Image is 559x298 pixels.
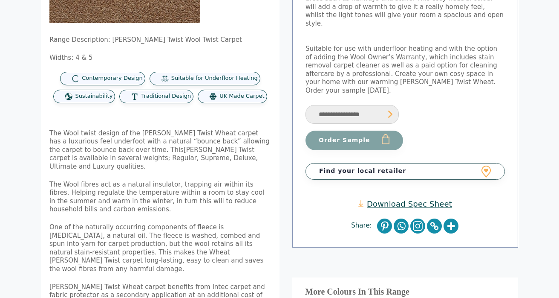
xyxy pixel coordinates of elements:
a: Find your local retailer [305,163,505,179]
p: The Wool fibres act as a natural insulator, trapping air within its fibres. Helping regulate the ... [49,181,271,214]
p: Range Description: [PERSON_NAME] Twist Wool Twist Carpet [49,36,271,44]
span: Traditional Design [141,93,191,100]
h3: More Colours In This Range [305,290,505,294]
span: One of the naturally occurring components of fleece is [MEDICAL_DATA], a natural oil. The fleece ... [49,223,263,273]
button: Order Sample [305,131,403,150]
a: Download Spec Sheet [358,199,452,209]
a: Instagram [410,219,425,234]
p: Widths: 4 & 5 [49,54,271,62]
span: Suitable for Underfloor Heating [171,75,258,82]
p: Suitable for use with underfloor heating and with the option of adding the Wool Owner’s Warranty,... [305,45,505,95]
span: UK Made Carpet [219,93,264,100]
a: Pinterest [377,219,392,234]
span: Share: [351,222,376,230]
span: Sustainability [75,93,112,100]
a: More [444,219,458,234]
span: Contemporary Design [82,75,143,82]
p: The Wool twist design of the [PERSON_NAME] Twist Wheat carpet has a luxurious feel underfoot with... [49,129,271,171]
a: Whatsapp [394,219,409,234]
a: Copy Link [427,219,442,234]
span: [PERSON_NAME] Twist carpet is available in several weights; Regular, Supreme, Deluxe, Ultimate an... [49,146,258,170]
